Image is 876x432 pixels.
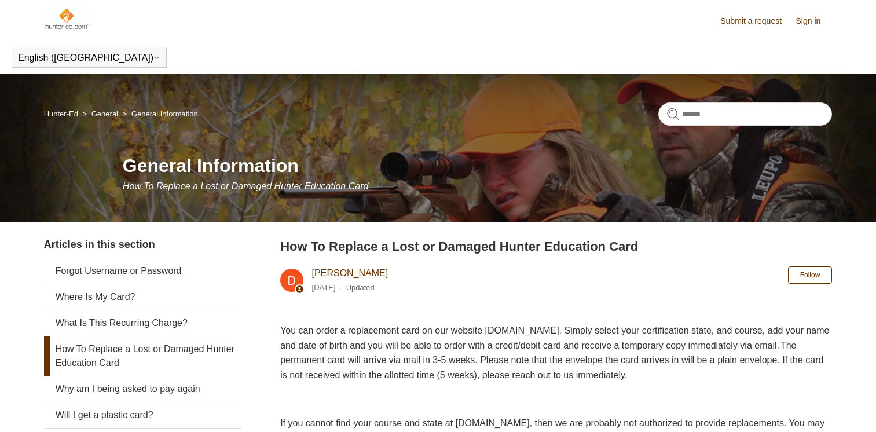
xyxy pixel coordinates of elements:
[312,283,336,292] time: 03/04/2024, 09:49
[346,283,375,292] li: Updated
[80,109,120,118] li: General
[44,109,80,118] li: Hunter-Ed
[280,325,829,380] span: You can order a replacement card on our website [DOMAIN_NAME]. Simply select your certification s...
[44,284,241,310] a: Where Is My Card?
[44,402,241,428] a: Will I get a plastic card?
[91,109,118,118] a: General
[44,310,241,336] a: What Is This Recurring Charge?
[44,258,241,284] a: Forgot Username or Password
[18,53,160,63] button: English ([GEOGRAPHIC_DATA])
[131,109,198,118] a: General Information
[44,7,91,30] img: Hunter-Ed Help Center home page
[123,152,833,180] h1: General Information
[44,376,241,402] a: Why am I being asked to pay again
[280,237,832,256] h2: How To Replace a Lost or Damaged Hunter Education Card
[120,109,198,118] li: General Information
[123,181,369,191] span: How To Replace a Lost or Damaged Hunter Education Card
[658,102,832,126] input: Search
[720,15,793,27] a: Submit a request
[312,268,388,278] a: [PERSON_NAME]
[796,15,833,27] a: Sign in
[44,109,78,118] a: Hunter-Ed
[44,336,241,376] a: How To Replace a Lost or Damaged Hunter Education Card
[788,266,833,284] button: Follow Article
[44,239,155,250] span: Articles in this section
